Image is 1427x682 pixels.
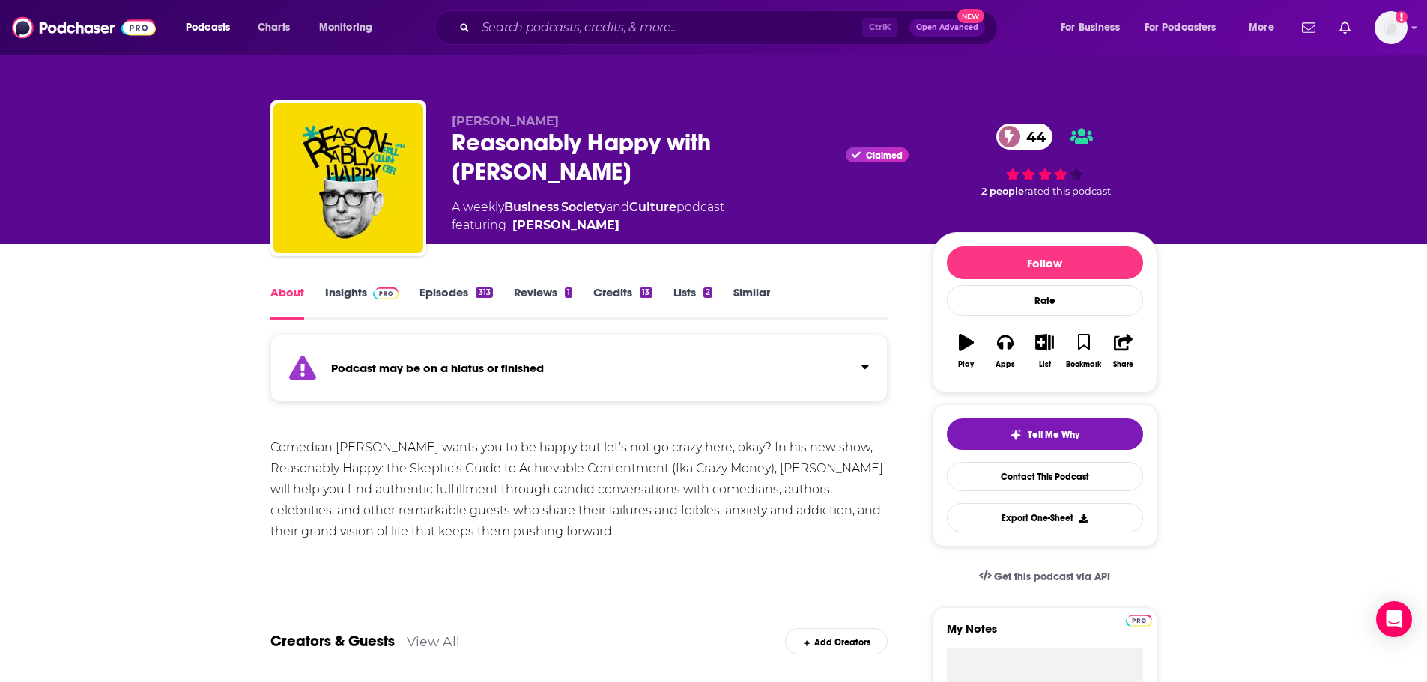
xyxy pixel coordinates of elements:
[12,13,156,42] img: Podchaser - Follow, Share and Rate Podcasts
[1145,17,1217,38] span: For Podcasters
[1025,324,1064,378] button: List
[452,114,559,128] span: [PERSON_NAME]
[270,632,395,651] a: Creators & Guests
[1064,324,1103,378] button: Bookmark
[1011,124,1053,150] span: 44
[1296,15,1321,40] a: Show notifications dropdown
[947,285,1143,316] div: Rate
[270,344,888,401] section: Click to expand status details
[1126,612,1152,627] a: Pro website
[733,285,770,320] a: Similar
[947,462,1143,491] a: Contact This Podcast
[947,246,1143,279] button: Follow
[565,287,572,298] div: 1
[419,285,492,320] a: Episodes313
[947,418,1143,450] button: tell me why sparkleTell Me Why
[1010,429,1022,441] img: tell me why sparkle
[1050,16,1139,40] button: open menu
[1376,601,1412,637] div: Open Intercom Messenger
[186,17,230,38] span: Podcasts
[996,360,1015,369] div: Apps
[273,103,423,253] img: Reasonably Happy with Paul Ollinger
[866,152,903,159] span: Claimed
[319,17,372,38] span: Monitoring
[994,570,1110,583] span: Get this podcast via API
[1061,17,1120,38] span: For Business
[1066,360,1101,369] div: Bookmark
[1238,16,1293,40] button: open menu
[1126,615,1152,627] img: Podchaser Pro
[862,18,897,37] span: Ctrl K
[986,324,1025,378] button: Apps
[504,200,559,214] a: Business
[561,200,606,214] a: Society
[1249,17,1274,38] span: More
[452,216,724,234] span: featuring
[373,287,399,299] img: Podchaser Pro
[258,17,290,38] span: Charts
[476,16,862,40] input: Search podcasts, credits, & more...
[1024,186,1111,197] span: rated this podcast
[331,361,544,375] strong: Podcast may be on a hiatus or finished
[248,16,299,40] a: Charts
[593,285,652,320] a: Credits13
[981,186,1024,197] span: 2 people
[640,287,652,298] div: 13
[407,633,460,649] a: View All
[958,360,974,369] div: Play
[1375,11,1408,44] img: User Profile
[957,9,984,23] span: New
[916,24,978,31] span: Open Advanced
[514,285,572,320] a: Reviews1
[703,287,712,298] div: 2
[947,324,986,378] button: Play
[1375,11,1408,44] button: Show profile menu
[175,16,249,40] button: open menu
[1113,360,1133,369] div: Share
[1039,360,1051,369] div: List
[996,124,1053,150] a: 44
[452,198,724,234] div: A weekly podcast
[309,16,392,40] button: open menu
[933,114,1157,207] div: 44 2 peoplerated this podcast
[947,621,1143,648] label: My Notes
[559,200,561,214] span: ,
[1396,11,1408,23] svg: Add a profile image
[270,285,304,320] a: About
[947,503,1143,532] button: Export One-Sheet
[476,287,492,298] div: 313
[325,285,399,320] a: InsightsPodchaser Pro
[909,19,985,37] button: Open AdvancedNew
[606,200,629,214] span: and
[1103,324,1142,378] button: Share
[673,285,712,320] a: Lists2
[512,216,619,234] a: Paul Ollinger
[449,10,1012,45] div: Search podcasts, credits, & more...
[785,628,888,654] div: Add Creators
[1135,16,1238,40] button: open menu
[1375,11,1408,44] span: Logged in as megcassidy
[629,200,676,214] a: Culture
[1333,15,1357,40] a: Show notifications dropdown
[1028,429,1079,441] span: Tell Me Why
[967,558,1123,595] a: Get this podcast via API
[270,437,888,542] div: Comedian [PERSON_NAME] wants you to be happy but let’s not go crazy here, okay? In his new show, ...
